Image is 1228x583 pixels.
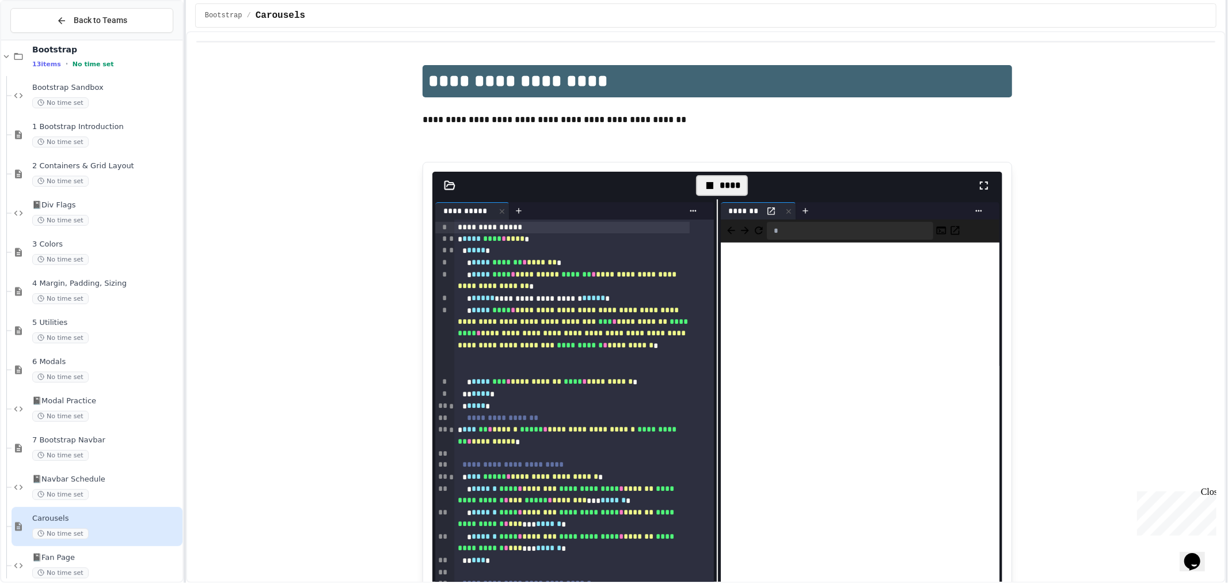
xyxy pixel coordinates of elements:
[32,122,180,132] span: 1 Bootstrap Introduction
[32,489,89,500] span: No time set
[32,161,180,171] span: 2 Containers & Grid Layout
[73,60,114,68] span: No time set
[32,396,180,406] span: 📓Modal Practice
[5,5,79,73] div: Chat with us now!Close
[1132,487,1216,536] iframe: chat widget
[32,436,180,445] span: 7 Bootstrap Navbar
[32,240,180,249] span: 3 Colors
[32,528,89,539] span: No time set
[10,8,173,33] button: Back to Teams
[936,224,947,238] button: Console
[74,14,127,26] span: Back to Teams
[32,372,89,383] span: No time set
[32,60,61,68] span: 13 items
[66,59,68,69] span: •
[32,357,180,367] span: 6 Modals
[32,83,180,93] span: Bootstrap Sandbox
[32,215,89,226] span: No time set
[32,137,89,147] span: No time set
[32,200,180,210] span: 📓Div Flags
[949,224,961,238] button: Open in new tab
[739,224,751,237] span: Forward
[32,332,89,343] span: No time set
[256,9,305,22] span: Carousels
[32,176,89,187] span: No time set
[247,11,251,20] span: /
[32,411,89,422] span: No time set
[725,224,737,237] span: Back
[753,224,765,238] button: Refresh
[32,44,180,55] span: Bootstrap
[32,97,89,108] span: No time set
[32,293,89,304] span: No time set
[1180,537,1216,571] iframe: chat widget
[32,553,180,563] span: 📓Fan Page
[32,279,180,289] span: 4 Margin, Padding, Sizing
[32,254,89,265] span: No time set
[205,11,242,20] span: Bootstrap
[32,475,180,484] span: 📓Navbar Schedule
[32,567,89,578] span: No time set
[32,514,180,524] span: Carousels
[32,450,89,461] span: No time set
[32,318,180,328] span: 5 Utilities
